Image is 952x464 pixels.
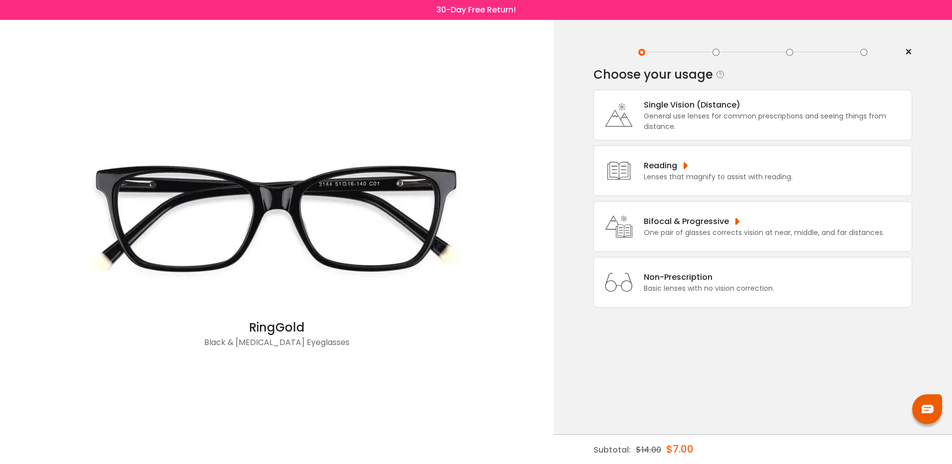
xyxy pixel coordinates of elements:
[644,215,884,228] div: Bifocal & Progressive
[644,228,884,238] div: One pair of glasses corrects vision at near, middle, and far distances.
[78,337,476,356] div: Black & [MEDICAL_DATA] Eyeglasses
[644,159,793,172] div: Reading
[644,283,774,294] div: Basic lenses with no vision correction.
[594,65,713,85] div: Choose your usage
[644,271,774,283] div: Non-Prescription
[644,111,907,132] div: General use lenses for common prescriptions and seeing things from distance.
[78,319,476,337] div: RingGold
[905,45,912,60] span: ×
[897,45,912,60] a: ×
[644,99,907,111] div: Single Vision (Distance)
[666,435,694,464] div: $7.00
[644,172,793,182] div: Lenses that magnify to assist with reading.
[78,119,476,319] img: Black RingGold - Acetate Eyeglasses
[922,405,934,413] img: chat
